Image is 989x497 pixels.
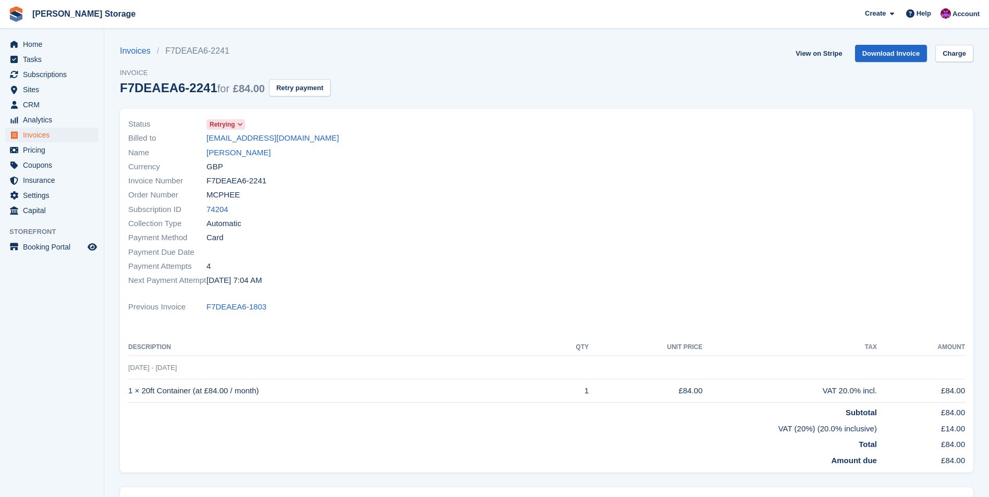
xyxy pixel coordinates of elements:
[86,241,99,253] a: Preview store
[23,82,86,97] span: Sites
[865,8,886,19] span: Create
[128,232,206,244] span: Payment Method
[128,132,206,144] span: Billed to
[128,275,206,287] span: Next Payment Attempt
[128,260,206,272] span: Payment Attempts
[206,301,266,313] a: F7DEAEA6-1803
[5,52,99,67] a: menu
[120,45,331,57] nav: breadcrumbs
[206,147,271,159] a: [PERSON_NAME]
[128,147,206,159] span: Name
[23,52,86,67] span: Tasks
[5,143,99,157] a: menu
[128,118,206,130] span: Status
[703,339,877,356] th: Tax
[206,118,245,130] a: Retrying
[917,8,931,19] span: Help
[233,83,265,94] span: £84.00
[120,81,265,95] div: F7DEAEA6-2241
[120,45,157,57] a: Invoices
[217,83,229,94] span: for
[877,379,965,403] td: £84.00
[206,232,224,244] span: Card
[877,339,965,356] th: Amount
[703,385,877,397] div: VAT 20.0% incl.
[128,364,177,371] span: [DATE] - [DATE]
[941,8,951,19] img: Audra Whitelaw
[23,143,86,157] span: Pricing
[9,227,104,237] span: Storefront
[5,203,99,218] a: menu
[877,419,965,435] td: £14.00
[128,301,206,313] span: Previous Invoice
[5,158,99,172] a: menu
[128,204,206,216] span: Subscription ID
[5,173,99,188] a: menu
[23,97,86,112] span: CRM
[5,113,99,127] a: menu
[23,240,86,254] span: Booking Portal
[206,218,241,230] span: Automatic
[5,97,99,112] a: menu
[23,203,86,218] span: Capital
[5,37,99,52] a: menu
[128,339,547,356] th: Description
[128,175,206,187] span: Invoice Number
[23,37,86,52] span: Home
[5,240,99,254] a: menu
[831,456,877,465] strong: Amount due
[269,79,331,96] button: Retry payment
[206,161,223,173] span: GBP
[5,188,99,203] a: menu
[23,188,86,203] span: Settings
[547,379,589,403] td: 1
[23,158,86,172] span: Coupons
[877,403,965,419] td: £84.00
[128,189,206,201] span: Order Number
[877,434,965,451] td: £84.00
[5,82,99,97] a: menu
[128,379,547,403] td: 1 × 20ft Container (at £84.00 / month)
[846,408,877,417] strong: Subtotal
[206,204,228,216] a: 74204
[23,67,86,82] span: Subscriptions
[206,189,240,201] span: MCPHEE
[877,451,965,467] td: £84.00
[206,260,211,272] span: 4
[23,113,86,127] span: Analytics
[859,440,877,449] strong: Total
[935,45,973,62] a: Charge
[953,9,980,19] span: Account
[128,161,206,173] span: Currency
[128,419,877,435] td: VAT (20%) (20.0% inclusive)
[5,67,99,82] a: menu
[791,45,846,62] a: View on Stripe
[206,132,339,144] a: [EMAIL_ADDRESS][DOMAIN_NAME]
[120,68,331,78] span: Invoice
[128,218,206,230] span: Collection Type
[28,5,140,22] a: [PERSON_NAME] Storage
[206,175,266,187] span: F7DEAEA6-2241
[589,379,702,403] td: £84.00
[210,120,235,129] span: Retrying
[206,275,262,287] time: 2025-08-26 06:04:05 UTC
[589,339,702,356] th: Unit Price
[23,128,86,142] span: Invoices
[5,128,99,142] a: menu
[855,45,927,62] a: Download Invoice
[23,173,86,188] span: Insurance
[128,246,206,258] span: Payment Due Date
[547,339,589,356] th: QTY
[8,6,24,22] img: stora-icon-8386f47178a22dfd0bd8f6a31ec36ba5ce8667c1dd55bd0f319d3a0aa187defe.svg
